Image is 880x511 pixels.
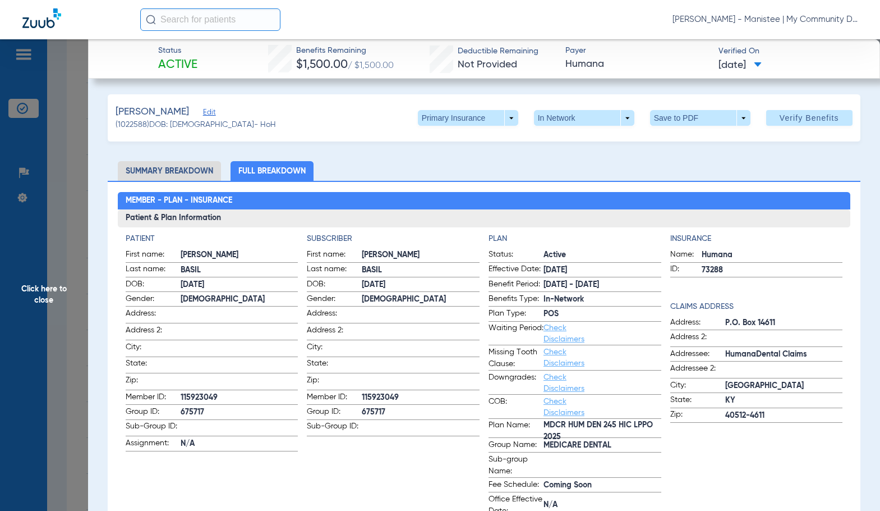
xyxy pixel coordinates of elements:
li: Full Breakdown [231,161,314,181]
span: COB: [489,396,543,418]
span: 675717 [362,407,480,418]
a: Check Disclaimers [543,324,584,343]
span: Gender: [126,293,181,307]
span: Address 2: [307,325,362,340]
h2: Member - Plan - Insurance [118,192,850,210]
a: Check Disclaimers [543,398,584,417]
span: Active [158,57,197,73]
span: Zip: [307,375,362,390]
span: [PERSON_NAME] [116,105,189,119]
span: ID: [670,263,702,277]
span: [DATE] [362,279,480,291]
span: DOB: [307,279,362,292]
span: DOB: [126,279,181,292]
span: Gender: [307,293,362,307]
span: Address: [126,308,181,323]
input: Search for patients [140,8,280,31]
span: Address: [670,317,725,330]
span: Deductible Remaining [458,45,538,57]
span: Sub-group Name: [489,454,543,477]
span: Member ID: [307,391,362,405]
span: [DATE] [718,58,762,72]
span: City: [670,380,725,393]
span: MDCR HUM DEN 245 HIC LPPO 2025 [543,426,661,437]
span: P.O. Box 14611 [725,317,843,329]
span: Address: [307,308,362,323]
h3: Patient & Plan Information [118,209,850,227]
span: Fee Schedule: [489,479,543,492]
span: Zip: [126,375,181,390]
span: State: [126,358,181,373]
span: Sub-Group ID: [307,421,362,436]
span: 115923049 [362,392,480,404]
img: Zuub Logo [22,8,61,28]
span: State: [670,394,725,408]
span: 40512-4611 [725,410,843,422]
span: N/A [543,499,661,511]
span: Assignment: [126,437,181,451]
span: [DATE] - [DATE] [543,279,661,291]
span: [PERSON_NAME] [181,249,298,261]
span: Downgrades: [489,372,543,394]
span: BASIL [181,264,298,276]
button: Verify Benefits [766,110,853,126]
span: Plan Name: [489,419,543,437]
span: MEDICARE DENTAL [543,440,661,451]
span: Zip: [670,409,725,422]
span: Edit [203,108,213,119]
span: Plan Type: [489,308,543,321]
span: [PERSON_NAME] [362,249,480,261]
span: BASIL [362,264,480,276]
span: / $1,500.00 [348,61,394,70]
button: Primary Insurance [418,110,518,126]
span: 73288 [702,264,843,276]
h4: Claims Address [670,301,843,313]
span: 115923049 [181,392,298,404]
span: Humana [702,249,843,261]
h4: Patient [126,233,298,245]
span: Not Provided [458,60,517,70]
span: HumanaDental Claims [725,349,843,361]
span: In-Network [543,294,661,305]
span: Last name: [307,263,362,277]
span: KY [725,395,843,407]
span: Member ID: [126,391,181,405]
span: Group ID: [126,406,181,419]
span: (1022588) DOB: [DEMOGRAPHIC_DATA] - HoH [116,119,276,131]
span: [PERSON_NAME] - Manistee | My Community Dental Centers [672,14,858,25]
span: Active [543,249,661,261]
span: Benefits Type: [489,293,543,307]
span: Waiting Period: [489,322,543,345]
span: Addressee 2: [670,363,725,378]
li: Summary Breakdown [118,161,221,181]
h4: Subscriber [307,233,480,245]
h4: Plan [489,233,661,245]
span: City: [126,341,181,357]
span: Addressee: [670,348,725,362]
span: Address 2: [670,331,725,346]
span: Last name: [126,263,181,277]
span: City: [307,341,362,357]
span: Sub-Group ID: [126,421,181,436]
span: N/A [181,438,298,450]
span: Name: [670,249,702,262]
a: Check Disclaimers [543,348,584,367]
span: Status: [489,249,543,262]
span: Verify Benefits [780,113,839,122]
h4: Insurance [670,233,843,245]
span: Group Name: [489,439,543,453]
img: Search Icon [146,15,156,25]
span: Missing Tooth Clause: [489,346,543,370]
span: First name: [307,249,362,262]
span: [DATE] [181,279,298,291]
span: POS [543,308,661,320]
span: Humana [565,57,708,71]
button: Save to PDF [650,110,750,126]
span: 675717 [181,407,298,418]
span: Address 2: [126,325,181,340]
